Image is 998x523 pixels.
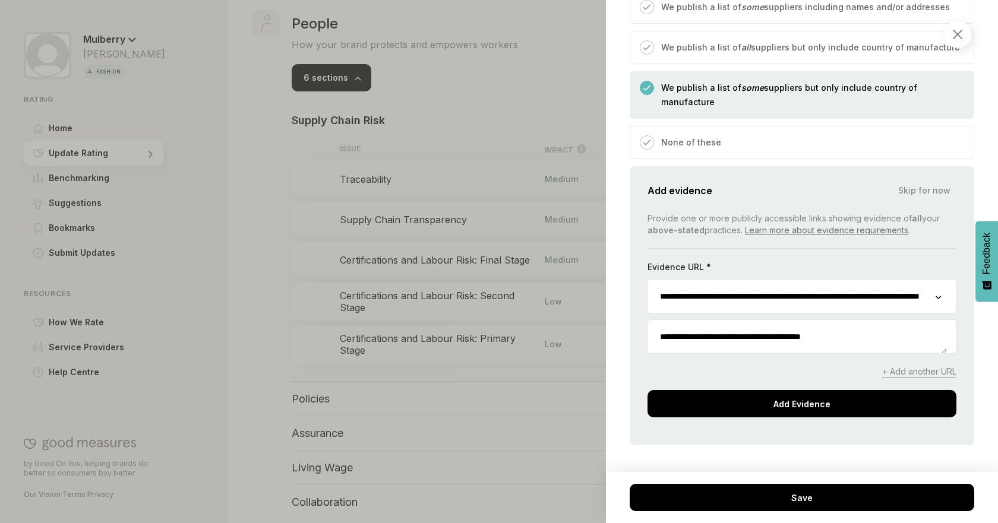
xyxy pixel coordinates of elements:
a: Learn more about evidence requirements [745,225,908,235]
p: None of these [661,135,721,150]
strong: all [741,42,751,52]
button: Feedback - Show survey [975,221,998,302]
strong: some [741,2,764,12]
span: Provide one or more publicly accessible links showing evidence of your practices. . [648,213,940,235]
span: Skip for now [898,185,950,196]
b: all [912,213,922,223]
span: Add evidence [648,182,712,199]
strong: some [741,83,764,93]
p: Evidence URL * [648,261,711,273]
img: Close [953,30,962,39]
span: Feedback [981,233,992,274]
img: Checked [643,44,650,51]
img: Checked [643,84,650,91]
p: We publish a list of suppliers but only include country of manufacture [661,40,960,55]
p: We publish a list of suppliers but only include country of manufacture [661,81,962,109]
div: Save [630,484,974,511]
div: Add Evidence [648,390,956,417]
span: + Add another URL [882,366,956,378]
img: Checked [643,139,650,146]
img: Checked [643,4,650,11]
b: above-stated [648,225,705,235]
